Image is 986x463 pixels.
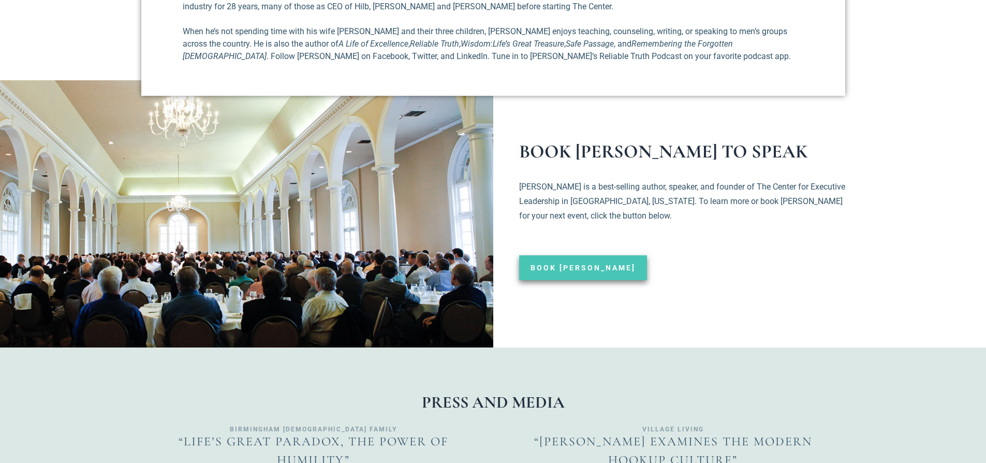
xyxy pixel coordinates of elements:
a: Book [PERSON_NAME] [519,255,647,280]
em: Remembering the Forgotten [DEMOGRAPHIC_DATA] [183,39,733,61]
em: Safe Passage [566,39,614,49]
h4: Birmingham [DEMOGRAPHIC_DATA] Family [146,426,480,432]
em: A Life of Excellence [339,39,408,49]
span: Book [PERSON_NAME] [531,264,636,271]
em: Reliable Truth [410,39,459,49]
p: When he’s not spending time with his wife [PERSON_NAME] and their three children, [PERSON_NAME] e... [183,25,804,63]
em: Life’s Great Treasure [493,39,564,49]
em: Wisdom [461,39,491,49]
h1: BOOK [PERSON_NAME] TO SPEAK [519,142,850,161]
h1: PRESS AND MEDIA [141,394,845,411]
h4: Village Living [506,426,840,432]
p: [PERSON_NAME] is a best-selling author, speaker, and founder of The Center for Executive Leadersh... [519,180,850,238]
